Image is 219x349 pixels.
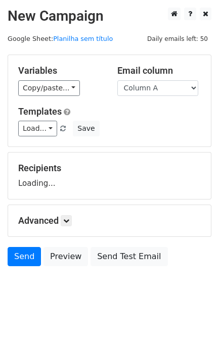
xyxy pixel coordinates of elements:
h2: New Campaign [8,8,211,25]
h5: Email column [117,65,201,76]
a: Preview [43,247,88,266]
a: Load... [18,121,57,136]
button: Save [73,121,99,136]
h5: Variables [18,65,102,76]
span: Daily emails left: 50 [144,33,211,44]
h5: Recipients [18,163,201,174]
a: Templates [18,106,62,117]
small: Google Sheet: [8,35,113,42]
a: Planilha sem título [53,35,113,42]
h5: Advanced [18,215,201,226]
a: Copy/paste... [18,80,80,96]
div: Loading... [18,163,201,189]
a: Send Test Email [91,247,167,266]
a: Send [8,247,41,266]
a: Daily emails left: 50 [144,35,211,42]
